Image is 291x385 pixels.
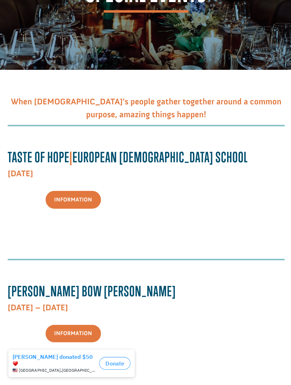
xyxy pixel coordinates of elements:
[13,15,18,20] img: emoji heart
[8,148,247,165] strong: Taste Of Hope European [DEMOGRAPHIC_DATA] School
[45,190,100,208] a: Information
[13,22,17,27] img: US.png
[19,22,96,27] span: [GEOGRAPHIC_DATA] , [GEOGRAPHIC_DATA]
[69,148,72,165] span: |
[11,96,280,119] span: When [DEMOGRAPHIC_DATA]’s people gather together around a common purpose, amazing things happen!
[8,168,33,178] strong: [DATE]
[13,7,96,21] div: [PERSON_NAME] donated $50
[8,301,68,311] strong: [DATE] – [DATE]
[8,281,175,298] span: [PERSON_NAME] Bow [PERSON_NAME]
[99,11,130,23] button: Donate
[45,323,100,341] a: Information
